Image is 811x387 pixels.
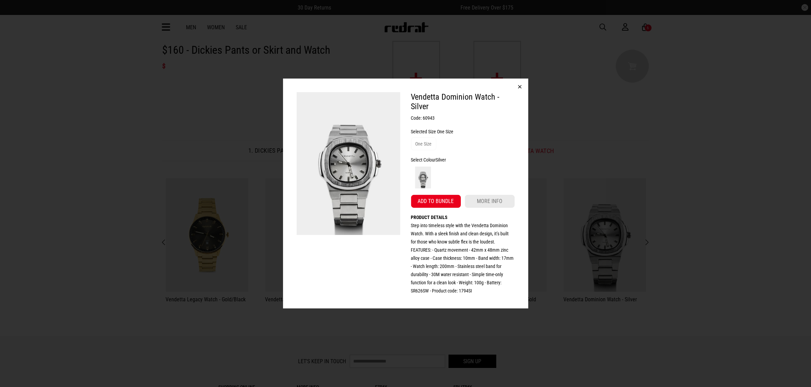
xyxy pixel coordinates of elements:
div: One Size [416,140,432,148]
h2: Vendetta Dominion Watch - Silver [411,92,515,111]
div: Select Colour [411,156,515,164]
p: Step into timeless style with the Vendetta Dominion Watch. With a sleek finish and clean design, ... [411,221,515,295]
h3: Code: 60943 [411,114,515,122]
button: Add to bundle [411,195,461,208]
img: Silver [412,167,434,188]
div: Selected Size [411,128,515,136]
button: Open LiveChat chat widget [5,3,26,23]
span: Silver [436,157,446,163]
h4: Product details [411,213,515,221]
span: One Size [437,129,454,134]
img: Vendetta Dominion Watch - Silver in Silver [297,92,400,235]
a: More info [465,195,515,208]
